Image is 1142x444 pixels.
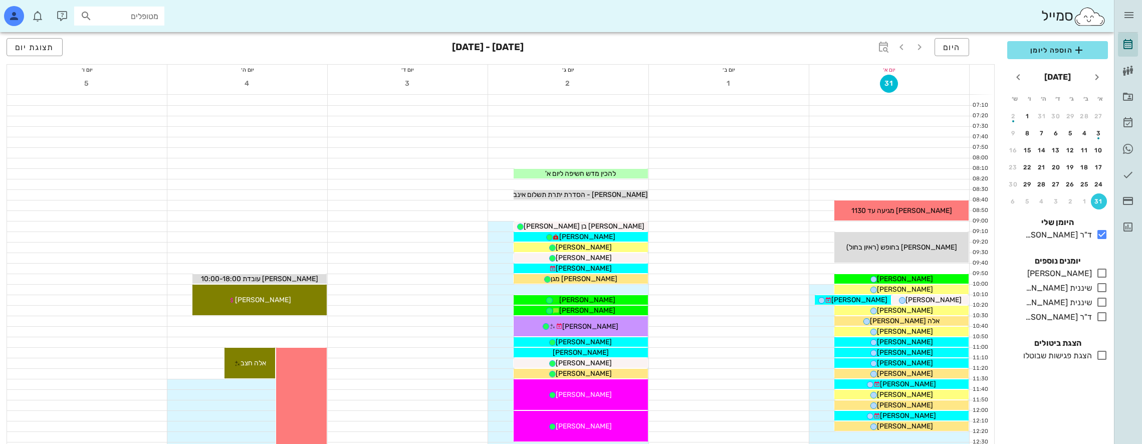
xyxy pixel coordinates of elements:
[1091,159,1107,175] button: 17
[877,422,933,430] span: [PERSON_NAME]
[1020,147,1036,154] div: 15
[877,359,933,367] span: [PERSON_NAME]
[1020,181,1036,188] div: 29
[1077,193,1093,209] button: 1
[970,417,990,425] div: 12:10
[970,385,990,394] div: 11:40
[7,38,63,56] button: תצוגת יום
[1062,164,1078,171] div: 19
[1062,108,1078,124] button: 29
[1020,193,1036,209] button: 5
[880,411,936,420] span: [PERSON_NAME]
[235,296,291,304] span: [PERSON_NAME]
[545,169,616,178] span: להכין מדש חשיפה ליום א'
[851,206,952,215] span: [PERSON_NAME] מגיעה עד 1130
[1048,181,1064,188] div: 27
[556,422,612,430] span: [PERSON_NAME]
[1062,142,1078,158] button: 12
[1051,90,1064,107] th: ד׳
[1077,142,1093,158] button: 11
[1048,142,1064,158] button: 13
[877,285,933,294] span: [PERSON_NAME]
[1048,108,1064,124] button: 30
[970,143,990,152] div: 07:50
[1048,130,1064,137] div: 6
[970,406,990,415] div: 12:00
[1020,159,1036,175] button: 22
[1077,198,1093,205] div: 1
[1091,142,1107,158] button: 10
[970,249,990,257] div: 09:30
[1065,90,1078,107] th: ג׳
[1034,125,1050,141] button: 7
[1007,216,1108,229] h4: היומן שלי
[1062,147,1078,154] div: 12
[524,222,644,231] span: [PERSON_NAME] בן [PERSON_NAME]
[935,38,969,56] button: היום
[1005,159,1021,175] button: 23
[1005,125,1021,141] button: 9
[970,238,990,247] div: 09:20
[877,348,933,357] span: [PERSON_NAME]
[556,369,612,378] span: [PERSON_NAME]
[809,65,969,75] div: יום א׳
[1020,176,1036,192] button: 29
[241,359,266,367] span: אלה חצב
[1021,311,1092,323] div: ד"ר [PERSON_NAME]
[1077,181,1093,188] div: 25
[1005,130,1021,137] div: 9
[649,65,809,75] div: יום ב׳
[556,338,612,346] span: [PERSON_NAME]
[1005,147,1021,154] div: 16
[1077,113,1093,120] div: 28
[877,327,933,336] span: [PERSON_NAME]
[239,79,257,88] span: 4
[877,338,933,346] span: [PERSON_NAME]
[970,301,990,310] div: 10:20
[1037,90,1050,107] th: ה׳
[1034,130,1050,137] div: 7
[877,275,933,283] span: [PERSON_NAME]
[1020,125,1036,141] button: 8
[1094,90,1107,107] th: א׳
[970,154,990,162] div: 08:00
[1077,159,1093,175] button: 18
[970,175,990,183] div: 08:20
[1005,193,1021,209] button: 6
[513,190,648,199] span: [PERSON_NAME] - הסדרת יתרת תשלום אינב
[970,259,990,268] div: 09:40
[1062,193,1078,209] button: 2
[1021,297,1092,309] div: שיננית [PERSON_NAME]
[239,75,257,93] button: 4
[1034,159,1050,175] button: 21
[559,296,615,304] span: [PERSON_NAME]
[1048,198,1064,205] div: 3
[1020,164,1036,171] div: 22
[1007,337,1108,349] h4: הצגת ביטולים
[1020,113,1036,120] div: 1
[551,275,617,283] span: [PERSON_NAME] מגן
[943,43,961,52] span: היום
[30,8,36,14] span: תג
[559,75,577,93] button: 2
[1073,7,1106,27] img: SmileCloud logo
[1048,176,1064,192] button: 27
[1091,108,1107,124] button: 27
[1091,130,1107,137] div: 3
[562,322,618,331] span: [PERSON_NAME]
[1020,198,1036,205] div: 5
[1077,130,1093,137] div: 4
[970,375,990,383] div: 11:30
[556,264,612,273] span: [PERSON_NAME]
[78,79,96,88] span: 5
[1048,164,1064,171] div: 20
[1062,125,1078,141] button: 5
[970,164,990,173] div: 08:10
[1091,193,1107,209] button: 31
[970,206,990,215] div: 08:50
[1091,147,1107,154] div: 10
[1020,108,1036,124] button: 1
[970,312,990,320] div: 10:30
[970,427,990,436] div: 12:20
[1048,113,1064,120] div: 30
